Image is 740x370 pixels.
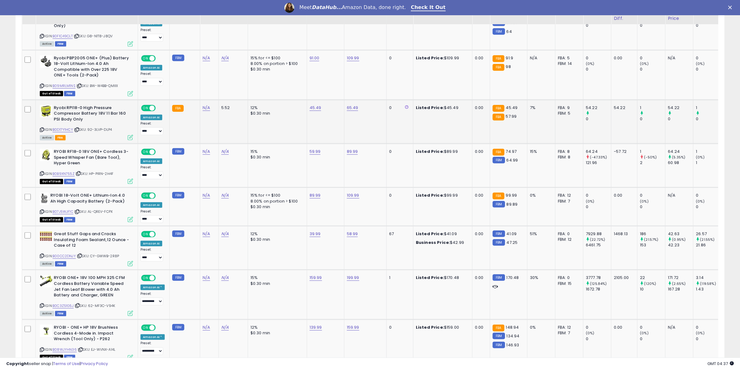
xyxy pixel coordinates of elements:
[614,193,632,198] div: 0.00
[53,209,73,214] a: B07J5WJF1C
[640,331,649,336] small: (0%)
[40,105,52,117] img: 41lZ1RGhv6L._SL40_.jpg
[668,149,693,154] div: 64.24
[586,336,611,342] div: 0
[696,275,721,281] div: 3.14
[696,55,721,61] div: 0
[506,105,518,111] span: 45.49
[475,231,485,237] div: 0.00
[640,61,649,66] small: (0%)
[590,281,607,286] small: (125.84%)
[40,149,133,183] div: ASIN:
[389,105,408,111] div: 0
[250,154,302,160] div: $0.30 min
[140,158,162,164] div: Amazon AI
[493,64,504,71] small: FBA
[250,204,302,210] div: $0.30 min
[586,116,611,122] div: 0
[310,55,319,61] a: 91.00
[76,171,113,176] span: | SKU: HP-PIRN-2H4F
[140,285,165,290] div: Amazon AI *
[80,361,108,367] a: Privacy Policy
[530,325,550,330] div: 0%
[53,347,77,352] a: B08WJYHN36
[475,275,485,281] div: 0.00
[696,242,721,248] div: 21.86
[696,199,705,204] small: (0%)
[530,275,550,281] div: 30%
[54,55,129,80] b: Ryobi PBP2005 ONE+ (Plus) Battery 18-Volt Lithium-Ion 4.0 Ah Compatible with Over 225 18V ONE+ To...
[668,105,693,111] div: 54.22
[696,193,721,198] div: 0
[40,275,52,287] img: 41nj4fI222L._SL40_.jpg
[586,331,595,336] small: (0%)
[530,55,550,61] div: N/A
[299,4,406,11] div: Meet Amazon Data, done right.
[140,241,162,246] div: Amazon AI
[696,23,721,28] div: 0
[493,193,504,199] small: FBA
[155,276,165,281] span: OFF
[530,231,550,237] div: 51%
[640,336,665,342] div: 0
[728,6,734,9] div: Close
[586,204,611,210] div: 0
[558,55,578,61] div: FBA: 5
[475,55,485,61] div: 0.00
[640,66,665,72] div: 0
[142,325,149,331] span: ON
[475,149,485,154] div: 0.00
[416,231,467,237] div: $41.09
[416,275,444,281] b: Listed Price:
[668,55,688,61] div: N/A
[250,111,302,116] div: $0.30 min
[614,149,632,154] div: -57.72
[614,231,632,237] div: 1468.13
[506,55,513,61] span: 91.9
[76,83,118,88] span: | SKU: BW-W4BB-QMXX
[74,34,113,39] span: | SKU: G8-N1T8-J8QV
[668,275,693,281] div: 171.72
[507,333,520,339] span: 134.94
[668,286,693,292] div: 167.28
[250,66,302,72] div: $0.30 min
[475,105,485,111] div: 0.00
[140,121,165,135] div: Preset:
[493,325,504,331] small: FBA
[530,105,550,111] div: 7%
[416,240,467,245] div: $42.99
[155,56,165,61] span: OFF
[558,111,578,116] div: FBM: 5
[40,311,54,316] span: All listings currently available for purchase on Amazon
[140,65,162,71] div: Amazon AI
[493,55,504,62] small: FBA
[416,55,444,61] b: Listed Price:
[586,66,611,72] div: 0
[558,281,578,286] div: FBM: 15
[507,201,518,207] span: 89.89
[53,171,75,176] a: B0B9XN755Z
[640,275,665,281] div: 22
[416,105,467,111] div: $45.49
[250,149,302,154] div: 15%
[55,311,66,316] span: FBM
[140,292,165,306] div: Preset:
[64,217,75,222] span: FBM
[55,261,66,267] span: FBM
[696,116,721,122] div: 0
[493,28,505,35] small: FBM
[310,105,321,111] a: 45.49
[586,149,611,154] div: 64.24
[586,231,611,237] div: 7929.88
[644,155,657,160] small: (-50%)
[310,324,322,331] a: 139.99
[493,239,505,246] small: FBM
[40,135,54,140] span: All listings currently available for purchase on Amazon
[40,231,133,266] div: ASIN:
[40,193,49,205] img: 41HmrX7HgxL._SL40_.jpg
[507,231,517,237] span: 41.09
[75,303,115,308] span: | SKU: 62-MF3C-V94K
[284,3,294,13] img: Profile image for Georgie
[40,105,133,139] div: ASIN:
[310,148,321,155] a: 59.99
